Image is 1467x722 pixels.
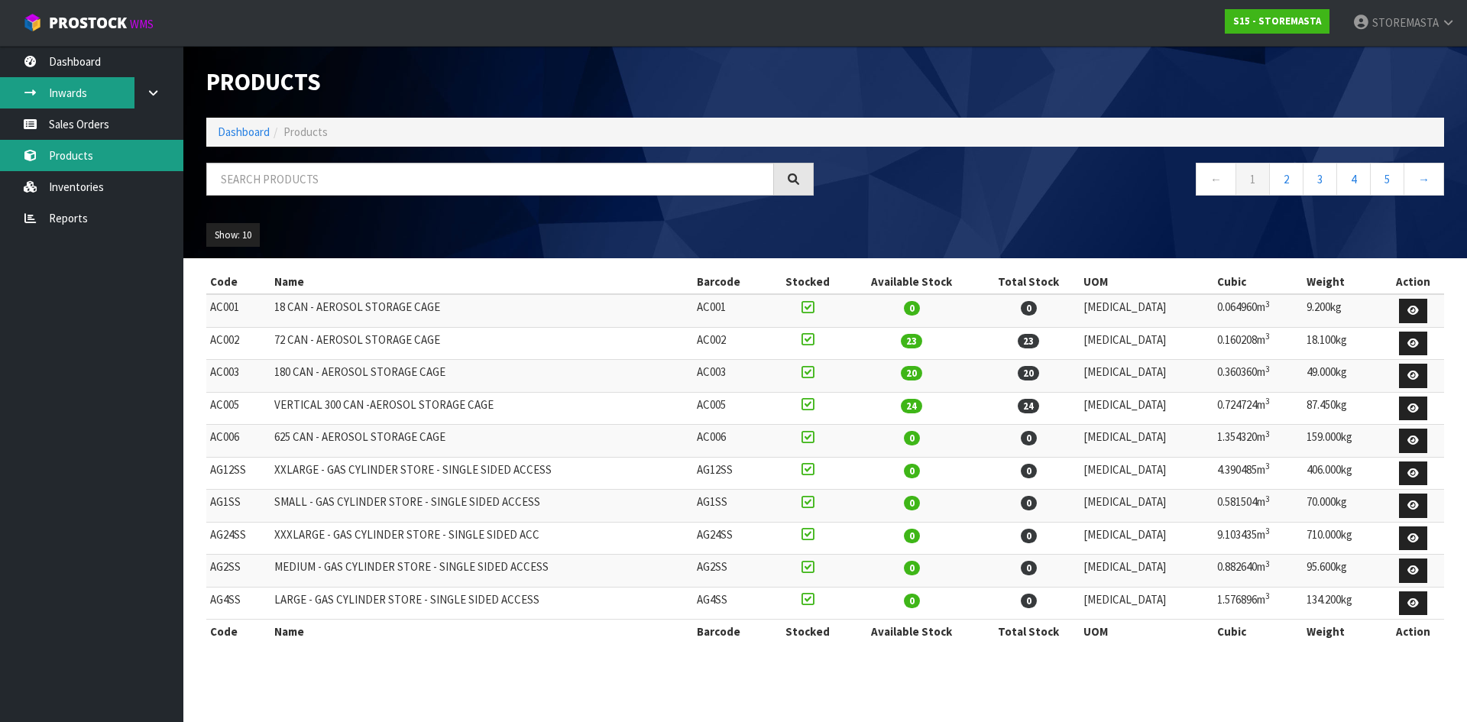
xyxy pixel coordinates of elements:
strong: S15 - STOREMASTA [1233,15,1321,28]
td: 625 CAN - AEROSOL STORAGE CAGE [270,425,693,458]
td: AG12SS [693,457,769,490]
td: MEDIUM - GAS CYLINDER STORE - SINGLE SIDED ACCESS [270,555,693,588]
td: 1.354320m [1213,425,1303,458]
th: Barcode [693,620,769,644]
h1: Products [206,69,814,95]
td: AC002 [693,327,769,360]
a: ← [1196,163,1236,196]
a: 5 [1370,163,1404,196]
td: [MEDICAL_DATA] [1080,555,1213,588]
button: Show: 10 [206,223,260,248]
sup: 3 [1265,591,1270,601]
th: Barcode [693,270,769,294]
span: 0 [904,561,920,575]
td: [MEDICAL_DATA] [1080,425,1213,458]
td: [MEDICAL_DATA] [1080,522,1213,555]
td: AC003 [206,360,270,393]
a: → [1404,163,1444,196]
span: 0 [904,301,920,316]
sup: 3 [1265,526,1270,536]
td: AG24SS [693,522,769,555]
td: [MEDICAL_DATA] [1080,327,1213,360]
span: 23 [901,334,922,348]
th: Code [206,270,270,294]
span: 0 [1021,301,1037,316]
th: Action [1381,270,1444,294]
td: 49.000kg [1303,360,1382,393]
th: UOM [1080,270,1213,294]
td: AG4SS [206,587,270,620]
td: 0.160208m [1213,327,1303,360]
span: 0 [1021,594,1037,608]
span: 0 [1021,561,1037,575]
a: 4 [1336,163,1371,196]
td: AC001 [206,294,270,327]
td: 180 CAN - AEROSOL STORAGE CAGE [270,360,693,393]
td: 70.000kg [1303,490,1382,523]
td: 710.000kg [1303,522,1382,555]
sup: 3 [1265,461,1270,471]
span: 0 [904,431,920,445]
td: 0.882640m [1213,555,1303,588]
span: 0 [904,529,920,543]
input: Search products [206,163,774,196]
sup: 3 [1265,494,1270,504]
sup: 3 [1265,396,1270,406]
td: [MEDICAL_DATA] [1080,457,1213,490]
th: Stocked [769,270,847,294]
td: VERTICAL 300 CAN -AEROSOL STORAGE CAGE [270,392,693,425]
th: Weight [1303,270,1382,294]
span: 0 [1021,431,1037,445]
span: 0 [1021,529,1037,543]
td: 4.390485m [1213,457,1303,490]
td: 0.724724m [1213,392,1303,425]
td: AG12SS [206,457,270,490]
td: [MEDICAL_DATA] [1080,294,1213,327]
a: Dashboard [218,125,270,139]
td: [MEDICAL_DATA] [1080,490,1213,523]
td: SMALL - GAS CYLINDER STORE - SINGLE SIDED ACCESS [270,490,693,523]
td: LARGE - GAS CYLINDER STORE - SINGLE SIDED ACCESS [270,587,693,620]
th: Code [206,620,270,644]
td: 134.200kg [1303,587,1382,620]
td: [MEDICAL_DATA] [1080,392,1213,425]
th: Weight [1303,620,1382,644]
img: cube-alt.png [23,13,42,32]
td: AC006 [206,425,270,458]
td: AC005 [206,392,270,425]
td: AG1SS [693,490,769,523]
th: Cubic [1213,270,1303,294]
th: Name [270,270,693,294]
td: XXLARGE - GAS CYLINDER STORE - SINGLE SIDED ACCESS [270,457,693,490]
span: 23 [1018,334,1039,348]
nav: Page navigation [837,163,1444,200]
span: STOREMASTA [1372,15,1439,30]
td: 406.000kg [1303,457,1382,490]
td: AG2SS [693,555,769,588]
span: 0 [904,464,920,478]
td: AC001 [693,294,769,327]
td: 159.000kg [1303,425,1382,458]
td: 1.576896m [1213,587,1303,620]
td: AG2SS [206,555,270,588]
th: Name [270,620,693,644]
small: WMS [130,17,154,31]
td: 95.600kg [1303,555,1382,588]
span: 20 [1018,366,1039,380]
a: 1 [1235,163,1270,196]
td: AG1SS [206,490,270,523]
td: AG4SS [693,587,769,620]
sup: 3 [1265,558,1270,569]
span: Products [283,125,328,139]
td: 72 CAN - AEROSOL STORAGE CAGE [270,327,693,360]
th: UOM [1080,620,1213,644]
span: 0 [904,496,920,510]
td: 87.450kg [1303,392,1382,425]
td: XXXLARGE - GAS CYLINDER STORE - SINGLE SIDED ACC [270,522,693,555]
sup: 3 [1265,331,1270,342]
td: 0.581504m [1213,490,1303,523]
a: 2 [1269,163,1303,196]
td: AG24SS [206,522,270,555]
th: Action [1381,620,1444,644]
a: 3 [1303,163,1337,196]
